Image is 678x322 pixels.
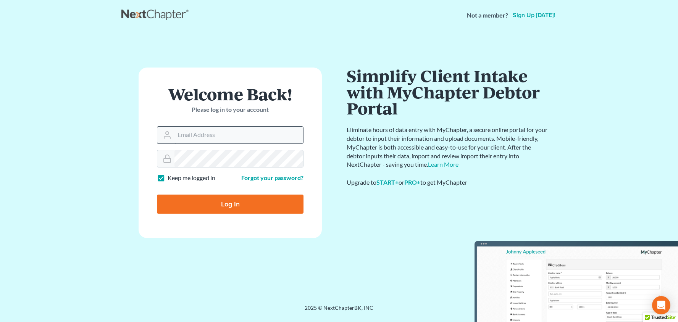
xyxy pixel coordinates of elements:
label: Keep me logged in [168,174,215,182]
div: Open Intercom Messenger [652,296,670,314]
a: Sign up [DATE]! [511,12,557,18]
div: Upgrade to or to get MyChapter [347,178,549,187]
a: PRO+ [404,179,420,186]
h1: Simplify Client Intake with MyChapter Debtor Portal [347,68,549,116]
p: Please log in to your account [157,105,303,114]
input: Log In [157,195,303,214]
a: Learn More [428,161,458,168]
h1: Welcome Back! [157,86,303,102]
input: Email Address [174,127,303,143]
p: Eliminate hours of data entry with MyChapter, a secure online portal for your debtor to input the... [347,126,549,169]
strong: Not a member? [467,11,508,20]
a: START+ [376,179,399,186]
a: Forgot your password? [241,174,303,181]
div: 2025 © NextChapterBK, INC [121,304,557,318]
